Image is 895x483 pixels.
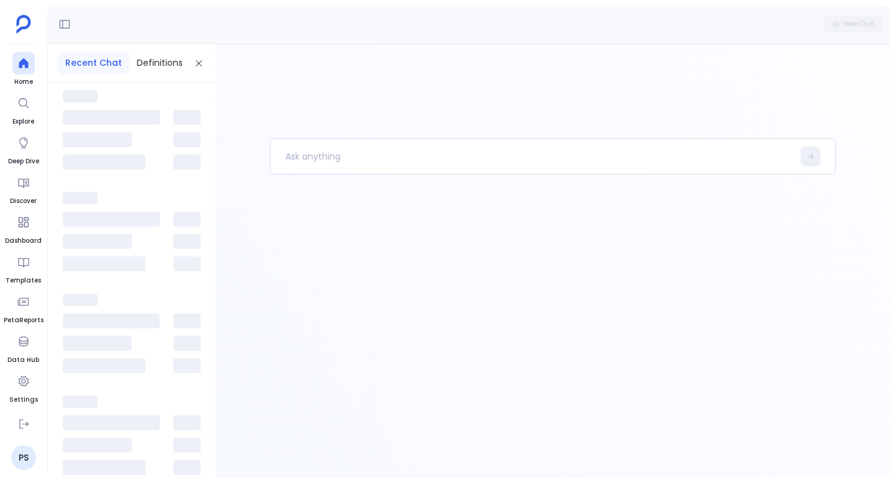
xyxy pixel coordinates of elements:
[12,117,35,127] span: Explore
[9,370,38,405] a: Settings
[11,445,36,470] a: PS
[12,77,35,87] span: Home
[5,236,42,246] span: Dashboard
[10,171,37,206] a: Discover
[16,15,31,34] img: petavue logo
[4,315,44,325] span: PetaReports
[58,52,129,74] button: Recent Chat
[12,92,35,127] a: Explore
[12,52,35,87] a: Home
[8,132,39,166] a: Deep Dive
[10,196,37,206] span: Discover
[8,156,39,166] span: Deep Dive
[9,395,38,405] span: Settings
[129,52,190,74] button: Definitions
[5,211,42,246] a: Dashboard
[6,251,41,286] a: Templates
[4,291,44,325] a: PetaReports
[7,330,39,365] a: Data Hub
[6,276,41,286] span: Templates
[7,355,39,365] span: Data Hub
